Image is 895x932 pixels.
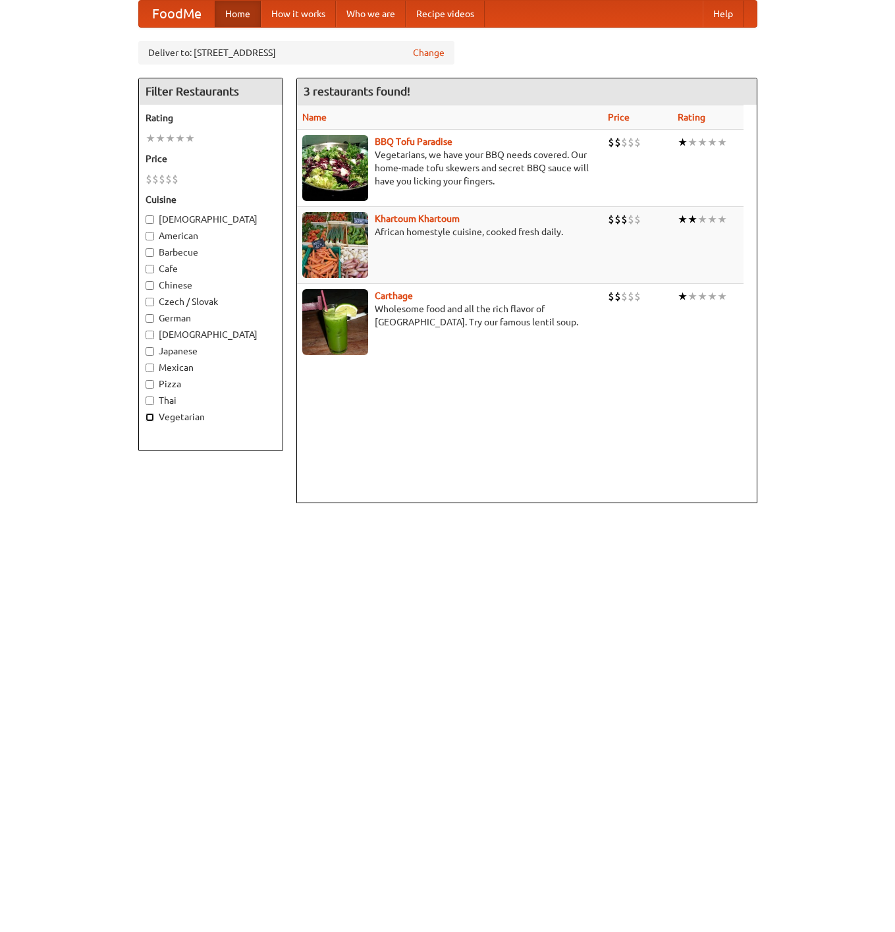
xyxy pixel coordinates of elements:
label: Mexican [146,361,276,374]
li: $ [165,172,172,186]
li: $ [152,172,159,186]
h5: Cuisine [146,193,276,206]
li: ★ [678,212,688,227]
li: ★ [146,131,155,146]
input: [DEMOGRAPHIC_DATA] [146,331,154,339]
li: ★ [697,212,707,227]
li: $ [628,212,634,227]
li: ★ [175,131,185,146]
label: Czech / Slovak [146,295,276,308]
a: Who we are [336,1,406,27]
li: ★ [707,289,717,304]
li: $ [614,135,621,150]
img: carthage.jpg [302,289,368,355]
input: [DEMOGRAPHIC_DATA] [146,215,154,224]
li: $ [628,289,634,304]
li: $ [172,172,178,186]
label: Japanese [146,344,276,358]
li: ★ [678,289,688,304]
li: $ [621,135,628,150]
li: $ [159,172,165,186]
li: $ [634,212,641,227]
li: ★ [707,212,717,227]
li: $ [634,135,641,150]
li: $ [621,212,628,227]
label: American [146,229,276,242]
label: Cafe [146,262,276,275]
label: Pizza [146,377,276,391]
li: ★ [688,289,697,304]
input: Chinese [146,281,154,290]
label: Barbecue [146,246,276,259]
a: Recipe videos [406,1,485,27]
p: Wholesome food and all the rich flavor of [GEOGRAPHIC_DATA]. Try our famous lentil soup. [302,302,597,329]
h4: Filter Restaurants [139,78,283,105]
a: Home [215,1,261,27]
img: tofuparadise.jpg [302,135,368,201]
a: Help [703,1,744,27]
li: ★ [678,135,688,150]
li: $ [608,212,614,227]
a: BBQ Tofu Paradise [375,136,452,147]
li: $ [146,172,152,186]
li: $ [621,289,628,304]
p: Vegetarians, we have your BBQ needs covered. Our home-made tofu skewers and secret BBQ sauce will... [302,148,597,188]
input: Thai [146,397,154,405]
input: Japanese [146,347,154,356]
li: $ [608,289,614,304]
a: FoodMe [139,1,215,27]
li: ★ [717,289,727,304]
li: $ [614,289,621,304]
label: Thai [146,394,276,407]
li: $ [634,289,641,304]
li: ★ [717,212,727,227]
li: ★ [697,135,707,150]
a: Price [608,112,630,123]
li: $ [608,135,614,150]
input: Mexican [146,364,154,372]
li: ★ [165,131,175,146]
input: Vegetarian [146,413,154,422]
input: Cafe [146,265,154,273]
label: [DEMOGRAPHIC_DATA] [146,328,276,341]
p: African homestyle cuisine, cooked fresh daily. [302,225,597,238]
a: How it works [261,1,336,27]
li: ★ [688,135,697,150]
div: Deliver to: [STREET_ADDRESS] [138,41,454,65]
a: Rating [678,112,705,123]
label: Vegetarian [146,410,276,424]
li: $ [628,135,634,150]
input: German [146,314,154,323]
label: German [146,312,276,325]
a: Change [413,46,445,59]
a: Khartoum Khartoum [375,213,460,224]
input: American [146,232,154,240]
img: khartoum.jpg [302,212,368,278]
a: Name [302,112,327,123]
input: Pizza [146,380,154,389]
li: ★ [688,212,697,227]
li: ★ [707,135,717,150]
li: $ [614,212,621,227]
li: ★ [697,289,707,304]
label: [DEMOGRAPHIC_DATA] [146,213,276,226]
li: ★ [155,131,165,146]
li: ★ [185,131,195,146]
a: Carthage [375,290,413,301]
h5: Price [146,152,276,165]
label: Chinese [146,279,276,292]
input: Barbecue [146,248,154,257]
ng-pluralize: 3 restaurants found! [304,85,410,97]
li: ★ [717,135,727,150]
h5: Rating [146,111,276,124]
input: Czech / Slovak [146,298,154,306]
